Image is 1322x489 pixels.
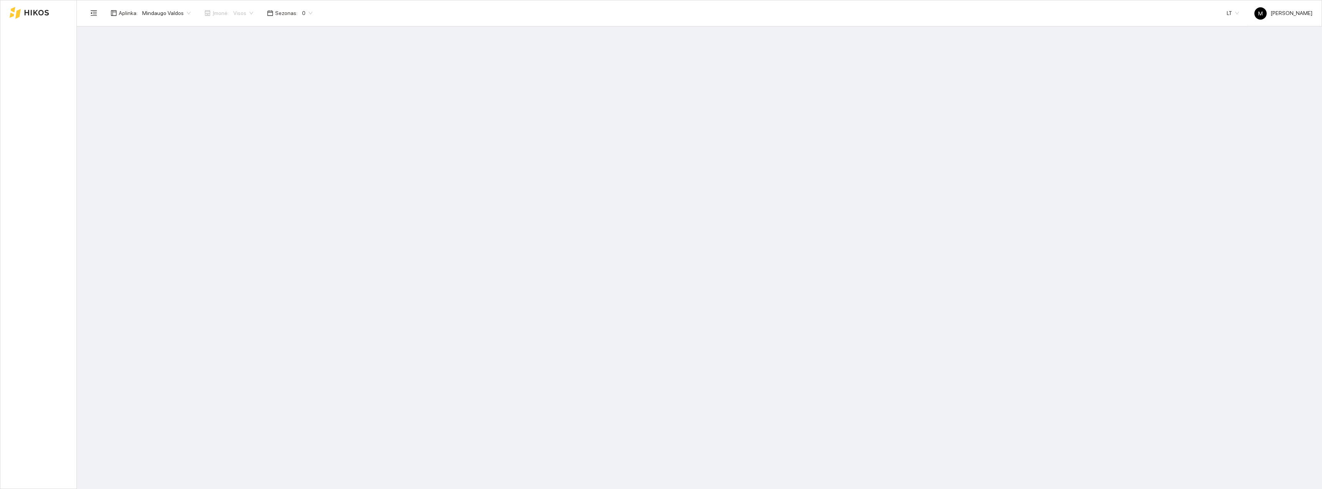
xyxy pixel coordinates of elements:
span: Mindaugo Valdos [142,7,191,19]
span: calendar [267,10,273,16]
span: shop [204,10,211,16]
span: layout [111,10,117,16]
span: Visos [233,7,253,19]
span: M [1258,7,1263,20]
span: 0 [302,7,312,19]
span: LT [1227,7,1239,19]
span: Įmonė : [213,9,229,17]
button: menu-fold [86,5,101,21]
span: [PERSON_NAME] [1254,10,1312,16]
span: Sezonas : [275,9,297,17]
span: menu-fold [90,10,97,17]
span: Aplinka : [119,9,138,17]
